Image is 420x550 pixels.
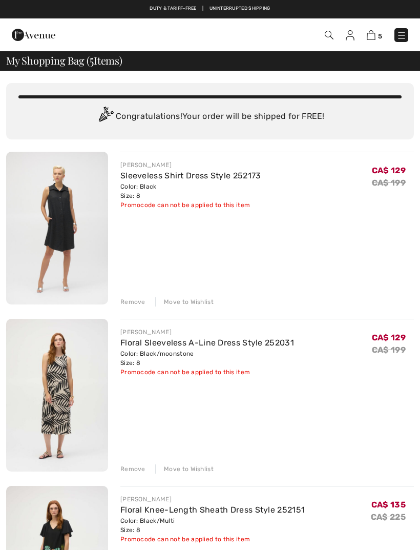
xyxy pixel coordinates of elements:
span: 5 [378,32,382,40]
div: Color: Black/Multi Size: 8 [120,516,305,535]
span: My Shopping Bag ( Items) [6,55,122,66]
div: Promocode can not be applied to this item [120,535,305,544]
div: Promocode can not be applied to this item [120,368,294,377]
img: Sleeveless Shirt Dress Style 252173 [6,152,108,304]
a: Floral Knee-Length Sheath Dress Style 252151 [120,505,305,515]
img: Shopping Bag [367,30,375,40]
div: Color: Black/moonstone Size: 8 [120,349,294,368]
img: 1ère Avenue [12,25,55,45]
div: Move to Wishlist [155,297,214,307]
div: [PERSON_NAME] [120,328,294,337]
img: Congratulation2.svg [95,107,116,127]
s: CA$ 225 [371,512,406,522]
img: My Info [346,30,354,40]
span: CA$ 129 [372,166,406,175]
div: [PERSON_NAME] [120,495,305,504]
div: Promocode can not be applied to this item [120,200,261,210]
a: Floral Sleeveless A-Line Dress Style 252031 [120,338,294,348]
img: Floral Sleeveless A-Line Dress Style 252031 [6,319,108,472]
s: CA$ 199 [372,345,406,355]
s: CA$ 199 [372,178,406,188]
img: Menu [396,30,407,40]
div: Move to Wishlist [155,464,214,474]
div: Congratulations! Your order will be shipped for FREE! [18,107,402,127]
a: 5 [367,29,382,41]
div: Remove [120,464,145,474]
div: Color: Black Size: 8 [120,182,261,200]
img: Search [325,31,333,39]
span: 5 [90,53,94,66]
a: Sleeveless Shirt Dress Style 252173 [120,171,261,180]
a: 1ère Avenue [12,29,55,39]
span: CA$ 135 [371,500,406,510]
div: [PERSON_NAME] [120,160,261,170]
div: Remove [120,297,145,307]
span: CA$ 129 [372,333,406,342]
